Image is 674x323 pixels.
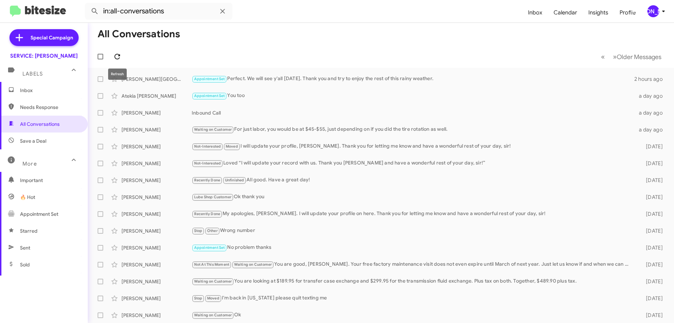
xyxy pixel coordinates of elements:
div: Refresh [108,69,127,80]
div: [PERSON_NAME] [121,295,192,302]
div: [PERSON_NAME] [121,261,192,268]
div: I will update your profile, [PERSON_NAME]. Thank you for letting me know and have a wonderful res... [192,142,635,150]
div: [PERSON_NAME] [121,143,192,150]
div: For just labor, you would be at $45-$55, just depending on if you did the tire rotation as well. [192,125,635,134]
div: [PERSON_NAME] [121,278,192,285]
span: Stop [194,228,203,233]
span: Moved [226,144,238,149]
span: » [613,52,617,61]
nav: Page navigation example [597,50,666,64]
span: Sent [20,244,30,251]
div: Wrong number [192,227,635,235]
span: Recently Done [194,178,220,182]
a: Insights [583,2,614,23]
div: You too [192,92,635,100]
button: Previous [597,50,609,64]
span: Moved [207,296,219,301]
div: [DATE] [635,177,668,184]
div: Loved “I will update your record with us. Thank you [PERSON_NAME] and have a wonderful rest of yo... [192,159,635,167]
div: You are looking at $189.95 for transfer case exchange and $299.95 for the transmission fluid exch... [192,277,635,285]
span: Recently Done [194,212,220,216]
span: All Conversations [20,121,60,128]
div: [PERSON_NAME] [121,109,192,116]
div: No problem thanks [192,244,635,252]
span: Labels [22,71,43,77]
div: [PERSON_NAME] [121,211,192,218]
span: Waiting on Customer [194,279,232,284]
div: [DATE] [635,295,668,302]
div: [DATE] [635,211,668,218]
div: [DATE] [635,312,668,319]
h1: All Conversations [98,28,180,40]
span: Lube Shop Customer [194,195,232,199]
div: Ok [192,311,635,319]
span: Save a Deal [20,137,46,144]
div: [DATE] [635,227,668,234]
a: Inbox [522,2,548,23]
div: [PERSON_NAME] [121,177,192,184]
input: Search [85,3,232,20]
div: [PERSON_NAME] [121,160,192,167]
button: Next [609,50,666,64]
span: Inbox [20,87,80,94]
div: [DATE] [635,160,668,167]
div: [DATE] [635,278,668,285]
div: Atekia [PERSON_NAME] [121,92,192,99]
div: [PERSON_NAME] [121,312,192,319]
span: Starred [20,227,38,234]
div: a day ago [635,126,668,133]
span: 🔥 Hot [20,194,35,201]
button: [PERSON_NAME] [641,5,666,17]
div: a day ago [635,109,668,116]
span: Appointment Set [20,211,58,218]
span: Not-Interested [194,161,221,166]
div: [PERSON_NAME] [121,244,192,251]
span: Waiting on Customer [194,127,232,132]
div: [PERSON_NAME] [647,5,659,17]
div: Ok thank you [192,193,635,201]
a: Calendar [548,2,583,23]
span: Appointment Set [194,245,225,250]
span: Appointment Set [194,77,225,81]
span: Unfinished [225,178,244,182]
span: « [601,52,605,61]
div: [DATE] [635,143,668,150]
span: Important [20,177,80,184]
div: I'm back in [US_STATE] please quit texting me [192,294,635,302]
span: Stop [194,296,203,301]
div: Perfect. We will see y'all [DATE]. Thank you and try to enjoy the rest of this rainy weather. [192,75,634,83]
div: [PERSON_NAME][GEOGRAPHIC_DATA] [121,76,192,83]
span: Needs Response [20,104,80,111]
div: [PERSON_NAME] [121,126,192,133]
div: All good. Have a great day! [192,176,635,184]
div: [DATE] [635,261,668,268]
a: Profile [614,2,641,23]
span: Appointment Set [194,93,225,98]
span: Other [207,228,218,233]
span: Older Messages [617,53,661,61]
div: a day ago [635,92,668,99]
span: Not-Interested [194,144,221,149]
span: Waiting on Customer [234,262,272,267]
span: More [22,161,37,167]
span: Not At This Moment [194,262,230,267]
span: Waiting on Customer [194,313,232,317]
div: 2 hours ago [634,76,668,83]
div: SERVICE: [PERSON_NAME] [10,52,78,59]
div: [PERSON_NAME] [121,227,192,234]
a: Special Campaign [9,29,79,46]
span: Sold [20,261,30,268]
div: [DATE] [635,194,668,201]
div: My apologies, [PERSON_NAME]. I will update your profile on here. Thank you for letting me know an... [192,210,635,218]
div: [PERSON_NAME] [121,194,192,201]
div: Inbound Call [192,109,635,116]
span: Special Campaign [31,34,73,41]
div: You are good, [PERSON_NAME]. Your free factory maintenance visit does not even expire until March... [192,260,635,269]
div: [DATE] [635,244,668,251]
